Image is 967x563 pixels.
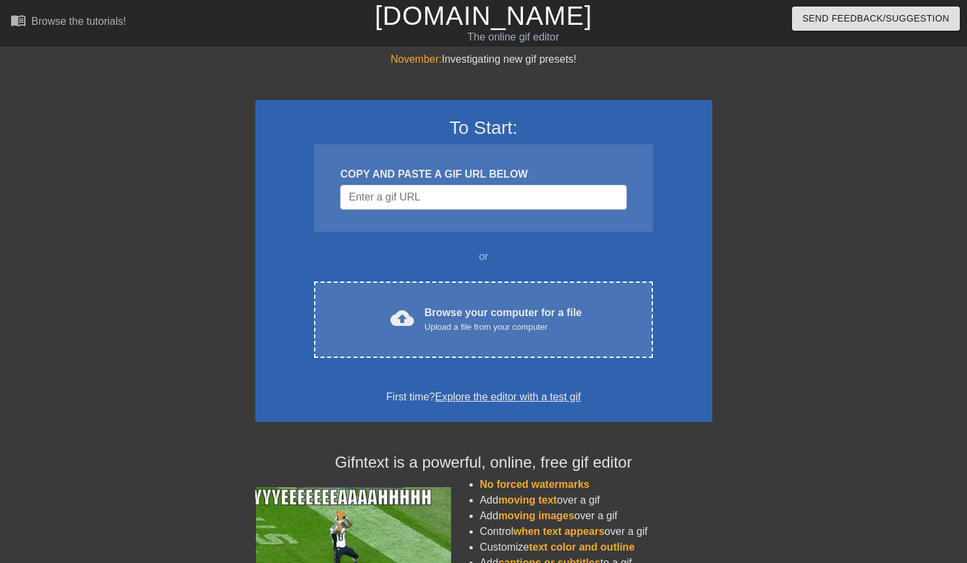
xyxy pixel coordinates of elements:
div: Browse the tutorials! [31,16,126,27]
span: cloud_upload [390,306,414,330]
span: text color and outline [529,541,635,553]
li: Add over a gif [480,492,712,508]
span: moving images [498,510,574,521]
span: moving text [498,494,557,506]
div: The online gif editor [329,29,698,45]
a: [DOMAIN_NAME] [375,1,592,30]
span: menu_book [10,12,26,28]
button: Send Feedback/Suggestion [792,7,960,31]
div: Browse your computer for a file [424,305,582,334]
span: November: [390,54,441,65]
span: Send Feedback/Suggestion [802,10,949,27]
input: Username [340,185,626,210]
li: Customize [480,539,712,555]
div: COPY AND PASTE A GIF URL BELOW [340,167,626,182]
span: when text appears [513,526,605,537]
a: Explore the editor with a test gif [435,391,580,402]
span: No forced watermarks [480,479,590,490]
h3: To Start: [272,117,695,139]
li: Control over a gif [480,524,712,539]
div: Investigating new gif presets! [255,52,712,67]
h4: Gifntext is a powerful, online, free gif editor [255,453,712,472]
a: Browse the tutorials! [10,12,126,33]
div: Upload a file from your computer [424,321,582,334]
li: Add over a gif [480,508,712,524]
div: or [289,249,678,265]
div: First time? [272,389,695,405]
